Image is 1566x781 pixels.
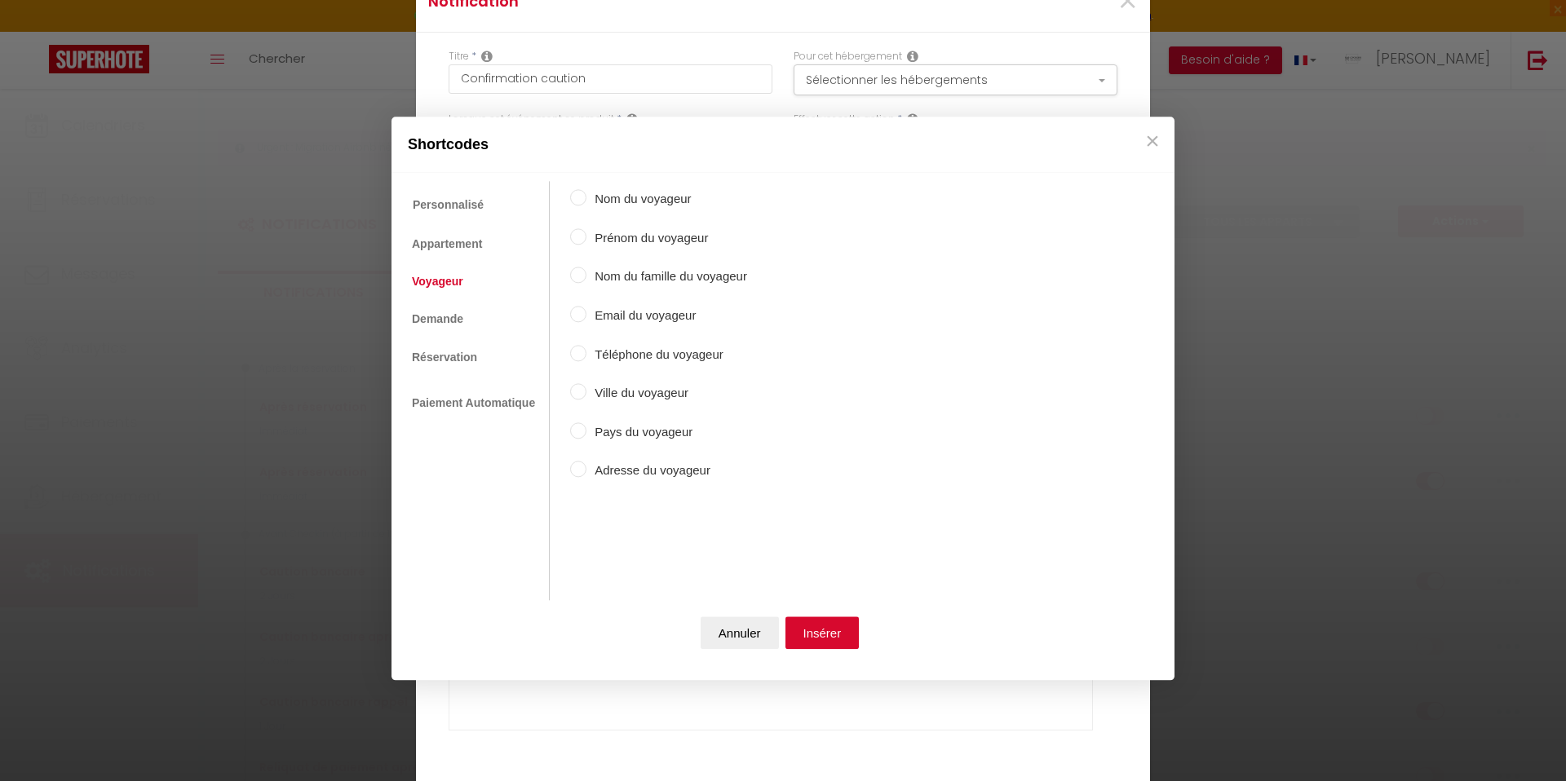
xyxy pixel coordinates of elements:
label: Adresse du voyageur [586,461,747,481]
button: Ouvrir le widget de chat LiveChat [13,7,62,55]
label: Email du voyageur [586,306,747,325]
iframe: Chat [1497,708,1554,769]
a: Paiement Automatique [404,388,543,417]
label: Nom du voyageur [586,190,747,210]
button: Close [1140,125,1165,157]
a: Voyageur [404,267,471,296]
a: Appartement [404,229,490,258]
label: Prénom du voyageur [586,228,747,248]
a: Demande [404,305,471,334]
a: Réservation [404,342,485,372]
button: Insérer [785,617,860,650]
div: Shortcodes [391,117,1174,173]
label: Ville du voyageur [586,383,747,403]
label: Pays du voyageur [586,422,747,442]
label: Téléphone du voyageur [586,345,747,364]
button: Annuler [701,617,779,650]
a: Personnalisé [404,190,493,221]
label: Nom du famille du voyageur [586,267,747,287]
